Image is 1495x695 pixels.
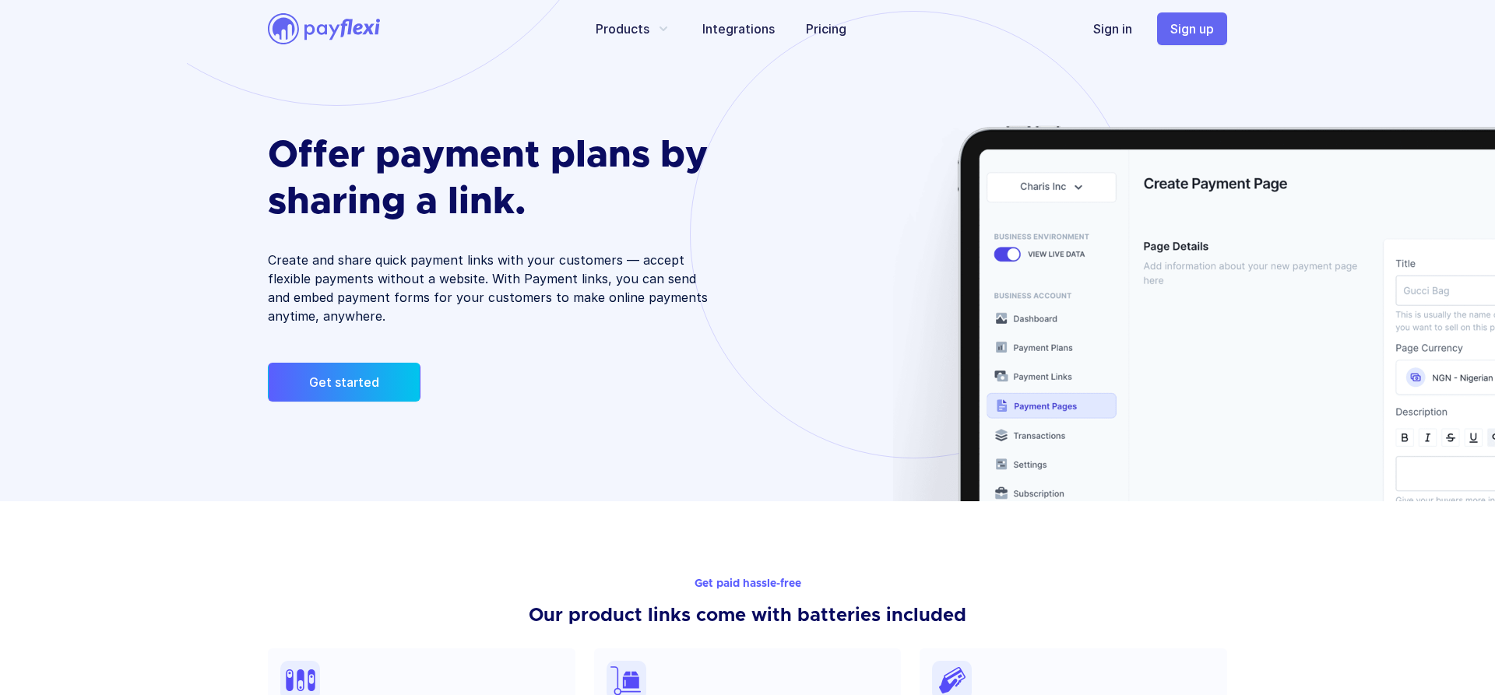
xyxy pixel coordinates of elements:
[893,100,1495,501] img: Product Pages
[268,363,420,402] a: Get started
[1157,12,1227,45] a: Sign up
[702,19,775,38] a: Integrations
[806,19,846,38] a: Pricing
[268,13,380,44] img: PayFlexi
[596,19,649,38] span: Products
[596,19,671,38] button: Products
[268,251,716,325] p: Create and share quick payment links with your customers — accept flexible payments without a web...
[1093,19,1132,38] a: Sign in
[695,576,801,592] span: Get paid hassle-free
[268,132,716,226] h1: Offer payment plans by sharing a link.
[529,602,966,630] h3: Our product links come with batteries included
